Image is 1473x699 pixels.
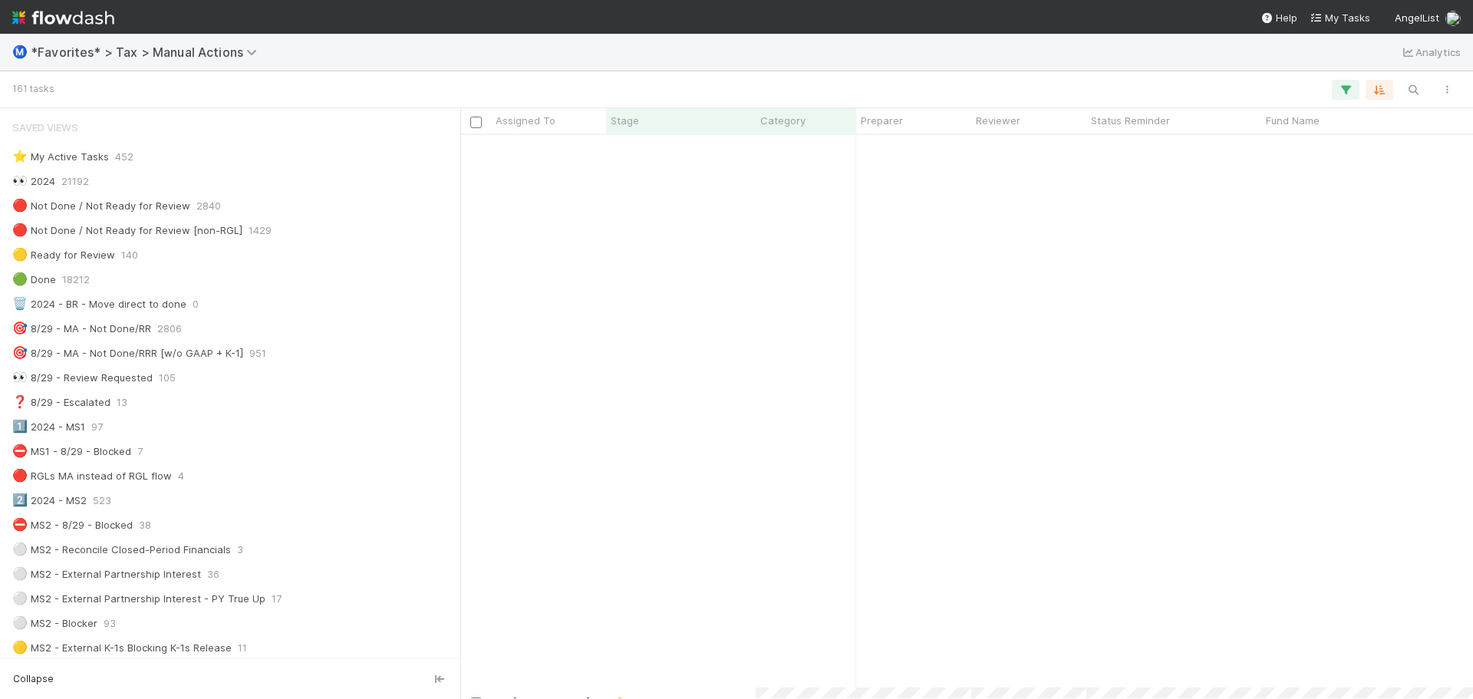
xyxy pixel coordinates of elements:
[861,113,903,128] span: Preparer
[115,147,133,167] span: 452
[193,295,199,314] span: 0
[12,567,28,580] span: ⚪
[12,297,28,310] span: 🗑️
[12,616,28,629] span: ⚪
[12,565,201,584] div: MS2 - External Partnership Interest
[12,196,190,216] div: Not Done / Not Ready for Review
[12,321,28,335] span: 🎯
[249,344,266,363] span: 951
[12,641,28,654] span: 🟡
[12,5,114,31] img: logo-inverted-e16ddd16eac7371096b0.svg
[1260,10,1297,25] div: Help
[1310,12,1370,24] span: My Tasks
[196,196,221,216] span: 2840
[12,592,28,605] span: ⚪
[1395,12,1439,24] span: AngelList
[12,589,265,608] div: MS2 - External Partnership Interest - PY True Up
[12,174,28,187] span: 👀
[12,540,231,559] div: MS2 - Reconcile Closed-Period Financials
[12,491,87,510] div: 2024 - MS2
[31,45,265,60] span: *Favorites* > Tax > Manual Actions
[12,614,97,633] div: MS2 - Blocker
[237,540,243,559] span: 3
[93,491,111,510] span: 523
[12,319,151,338] div: 8/29 - MA - Not Done/RR
[12,638,232,658] div: MS2 - External K-1s Blocking K-1s Release
[12,420,28,433] span: 1️⃣
[12,246,115,265] div: Ready for Review
[91,417,103,437] span: 97
[470,117,482,128] input: Toggle All Rows Selected
[1266,113,1320,128] span: Fund Name
[12,221,242,240] div: Not Done / Not Ready for Review [non-RGL]
[12,223,28,236] span: 🔴
[13,672,54,686] span: Collapse
[496,113,555,128] span: Assigned To
[207,565,219,584] span: 36
[61,172,89,191] span: 21192
[12,368,153,387] div: 8/29 - Review Requested
[611,113,639,128] span: Stage
[104,614,116,633] span: 93
[12,346,28,359] span: 🎯
[157,319,182,338] span: 2806
[12,248,28,261] span: 🟡
[62,270,90,289] span: 18212
[12,393,110,412] div: 8/29 - Escalated
[12,272,28,285] span: 🟢
[12,444,28,457] span: ⛔
[12,270,56,289] div: Done
[12,542,28,556] span: ⚪
[12,344,243,363] div: 8/29 - MA - Not Done/RRR [w/o GAAP + K-1]
[12,172,55,191] div: 2024
[1310,10,1370,25] a: My Tasks
[1400,43,1461,61] a: Analytics
[976,113,1020,128] span: Reviewer
[12,442,131,461] div: MS1 - 8/29 - Blocked
[12,395,28,408] span: ❓
[139,516,151,535] span: 38
[12,45,28,58] span: Ⓜ️
[760,113,806,128] span: Category
[272,589,282,608] span: 17
[12,295,186,314] div: 2024 - BR - Move direct to done
[12,371,28,384] span: 👀
[159,368,176,387] span: 105
[137,442,143,461] span: 7
[1091,113,1170,128] span: Status Reminder
[249,221,272,240] span: 1429
[12,493,28,506] span: 2️⃣
[12,150,28,163] span: ⭐
[12,518,28,531] span: ⛔
[12,467,172,486] div: RGLs MA instead of RGL flow
[12,516,133,535] div: MS2 - 8/29 - Blocked
[12,469,28,482] span: 🔴
[1445,11,1461,26] img: avatar_cfa6ccaa-c7d9-46b3-b608-2ec56ecf97ad.png
[121,246,138,265] span: 140
[12,112,78,143] span: Saved Views
[238,638,247,658] span: 11
[117,393,127,412] span: 13
[12,199,28,212] span: 🔴
[12,147,109,167] div: My Active Tasks
[12,417,85,437] div: 2024 - MS1
[12,82,54,96] small: 161 tasks
[178,467,184,486] span: 4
